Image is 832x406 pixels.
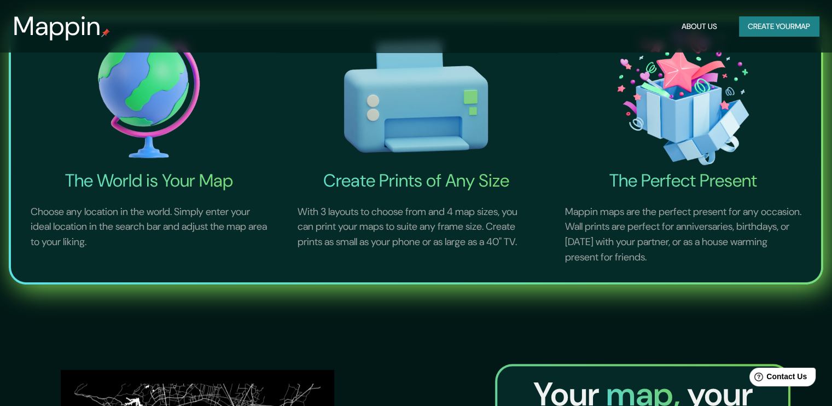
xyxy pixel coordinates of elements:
[552,192,814,278] p: Mappin maps are the perfect present for any occasion. Wall prints are perfect for anniversaries, ...
[677,16,722,37] button: About Us
[735,363,820,394] iframe: Help widget launcher
[284,24,547,170] img: Create Prints of Any Size-icon
[284,170,547,192] h4: Create Prints of Any Size
[552,170,814,192] h4: The Perfect Present
[18,24,280,170] img: The World is Your Map-icon
[18,192,280,263] p: Choose any location in the world. Simply enter your ideal location in the search bar and adjust t...
[552,24,814,170] img: The Perfect Present-icon
[13,11,101,42] h3: Mappin
[101,28,110,37] img: mappin-pin
[739,16,819,37] button: Create yourmap
[284,192,547,263] p: With 3 layouts to choose from and 4 map sizes, you can print your maps to suite any frame size. C...
[18,170,280,192] h4: The World is Your Map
